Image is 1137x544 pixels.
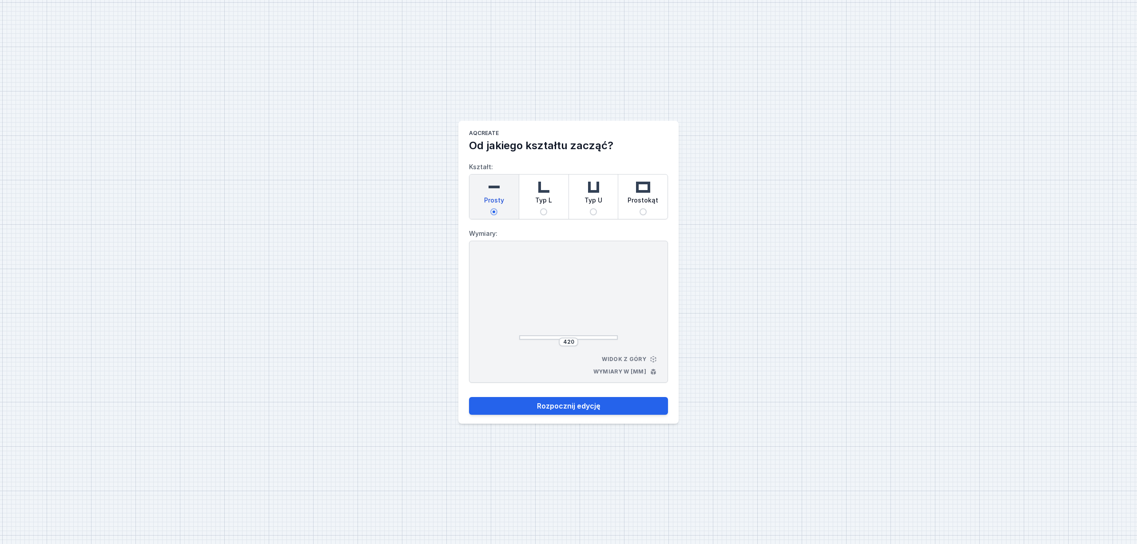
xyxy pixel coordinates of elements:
[490,208,497,215] input: Prosty
[535,196,552,208] span: Typ L
[485,178,503,196] img: straight.svg
[469,139,668,153] h2: Od jakiego kształtu zacząć?
[590,208,597,215] input: Typ U
[469,226,668,241] label: Wymiary:
[469,130,668,139] h1: AQcreate
[469,397,668,415] button: Rozpocznij edycję
[628,196,658,208] span: Prostokąt
[634,178,652,196] img: rectangle.svg
[540,208,547,215] input: Typ L
[640,208,647,215] input: Prostokąt
[584,196,602,208] span: Typ U
[469,160,668,219] label: Kształt:
[584,178,602,196] img: u-shaped.svg
[484,196,504,208] span: Prosty
[561,338,576,345] input: Wymiar [mm]
[535,178,553,196] img: l-shaped.svg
